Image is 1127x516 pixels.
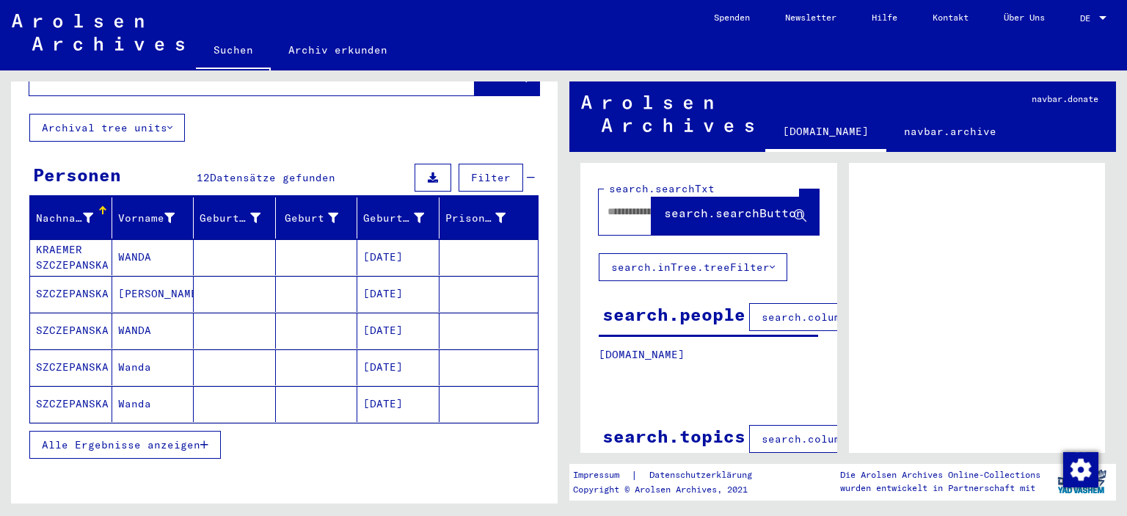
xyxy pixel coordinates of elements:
span: DE [1080,13,1096,23]
mat-cell: SZCZEPANSKA [30,313,112,349]
button: search.searchButton [652,189,819,235]
mat-cell: [PERSON_NAME] [112,276,194,312]
mat-cell: WANDA [112,313,194,349]
p: [DOMAIN_NAME] [599,347,818,363]
p: Die Arolsen Archives Online-Collections [840,468,1040,482]
span: Filter [471,171,511,184]
mat-cell: SZCZEPANSKA [30,276,112,312]
div: Geburtsdatum [363,211,424,226]
mat-header-cell: Geburtsname [194,197,276,239]
div: Prisoner # [445,206,525,230]
mat-cell: SZCZEPANSKA [30,349,112,385]
mat-cell: [DATE] [357,313,440,349]
mat-cell: SZCZEPANSKA [30,386,112,422]
span: search.searchButton [664,206,803,220]
div: search.people [602,301,745,327]
mat-cell: [DATE] [357,276,440,312]
mat-header-cell: Geburtsdatum [357,197,440,239]
div: Geburt‏ [282,206,357,230]
div: Nachname [36,206,112,230]
a: [DOMAIN_NAME] [765,114,886,152]
button: search.columnFilter.filter [749,303,945,331]
span: Alle Ergebnisse anzeigen [42,438,200,451]
a: Datenschutzerklärung [638,468,770,483]
a: Suchen [196,32,271,70]
span: search.columnFilter.filter [762,432,933,446]
div: Geburtsname [200,206,279,230]
mat-header-cell: Nachname [30,197,112,239]
div: Vorname [118,211,175,226]
mat-cell: [DATE] [357,386,440,422]
mat-cell: Wanda [112,349,194,385]
div: Geburtsdatum [363,206,442,230]
a: navbar.archive [886,114,1014,149]
div: Prisoner # [445,211,506,226]
mat-cell: [DATE] [357,349,440,385]
div: Geburtsname [200,211,260,226]
p: wurden entwickelt in Partnerschaft mit [840,482,1040,495]
mat-cell: WANDA [112,239,194,275]
span: search.columnFilter.filter [762,310,933,324]
span: Datensätze gefunden [210,171,335,184]
div: | [573,468,770,483]
div: search.topics [602,423,745,449]
img: Arolsen_neg.svg [581,95,754,132]
mat-cell: Wanda [112,386,194,422]
img: Zustimmung ändern [1063,452,1098,487]
button: search.inTree.treeFilter [599,253,787,281]
span: 12 [197,171,210,184]
a: Archiv erkunden [271,32,405,68]
mat-header-cell: Prisoner # [440,197,539,239]
p: Copyright © Arolsen Archives, 2021 [573,483,770,496]
img: yv_logo.png [1054,463,1109,500]
mat-cell: [DATE] [357,239,440,275]
div: Nachname [36,211,93,226]
div: Vorname [118,206,194,230]
mat-label: search.searchTxt [609,182,715,195]
mat-cell: KRAEMER SZCZEPANSKA [30,239,112,275]
button: Filter [459,164,523,192]
img: Arolsen_neg.svg [12,14,184,51]
button: search.columnFilter.filter [749,425,945,453]
mat-header-cell: Geburt‏ [276,197,358,239]
a: navbar.donate [1014,81,1116,117]
div: Personen [33,161,121,188]
div: Geburt‏ [282,211,339,226]
a: Impressum [573,468,631,483]
mat-header-cell: Vorname [112,197,194,239]
button: Archival tree units [29,114,185,142]
button: Alle Ergebnisse anzeigen [29,431,221,459]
